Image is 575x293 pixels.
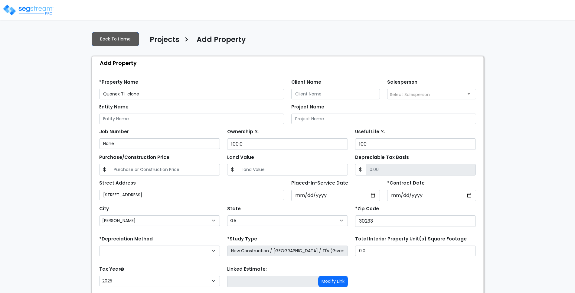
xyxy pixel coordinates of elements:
input: Project Name [291,114,476,124]
h4: Add Property [197,35,246,46]
label: Tax Year [99,266,124,273]
input: Useful Life % [355,138,476,150]
input: Ownership % [227,138,348,150]
h3: > [184,35,189,47]
label: Land Value [227,154,254,161]
label: Linked Estimate: [227,266,267,273]
a: Add Property [192,35,246,48]
input: Job Number [99,138,220,149]
label: Project Name [291,104,324,111]
span: $ [227,164,238,175]
label: Ownership % [227,128,259,135]
span: Select Salesperson [390,92,430,98]
label: Depreciable Tax Basis [355,154,409,161]
label: City [99,205,109,212]
div: Add Property [95,56,483,69]
label: *Zip Code [355,205,379,212]
input: 0.00 [366,164,476,175]
label: Useful Life % [355,128,385,135]
input: Land Value [238,164,348,175]
label: Client Name [291,79,321,86]
a: Back To Home [92,32,139,46]
label: Entity Name [99,104,129,111]
label: Job Number [99,128,129,135]
label: *Depreciation Method [99,236,153,243]
input: Client Name [291,89,380,99]
input: Street Address [99,190,284,200]
label: Placed-In-Service Date [291,180,348,187]
input: total square foot [355,246,476,256]
input: Entity Name [99,114,284,124]
label: Total Interior Property Unit(s) Square Footage [355,236,467,243]
a: Projects [145,35,179,48]
label: Street Address [99,180,136,187]
input: Property Name [99,89,284,99]
label: *Study Type [227,236,257,243]
label: Purchase/Construction Price [99,154,169,161]
input: Zip Code [355,215,476,227]
span: $ [99,164,110,175]
label: *Property Name [99,79,138,86]
input: Purchase Date [387,190,476,201]
button: Modify Link [318,276,348,287]
h4: Projects [150,35,179,46]
label: State [227,205,241,212]
label: Salesperson [387,79,417,86]
img: logo_pro_r.png [2,4,54,16]
input: Purchase or Construction Price [110,164,220,175]
label: *Contract Date [387,180,425,187]
span: $ [355,164,366,175]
